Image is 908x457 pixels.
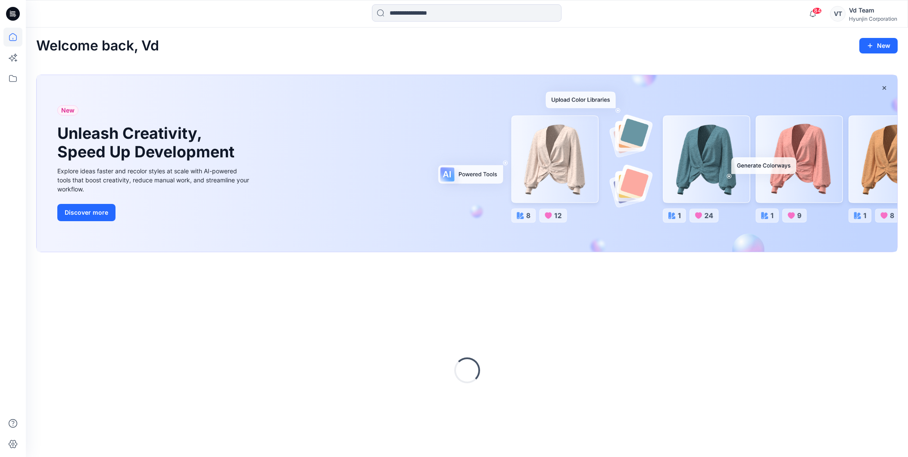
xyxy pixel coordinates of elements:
[57,204,251,221] a: Discover more
[57,204,115,221] button: Discover more
[849,16,897,22] div: Hyunjin Corporation
[812,7,822,14] span: 84
[849,5,897,16] div: Vd Team
[57,166,251,194] div: Explore ideas faster and recolor styles at scale with AI-powered tools that boost creativity, red...
[859,38,898,53] button: New
[36,38,159,54] h2: Welcome back, Vd
[830,6,846,22] div: VT
[61,105,75,116] span: New
[57,124,238,161] h1: Unleash Creativity, Speed Up Development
